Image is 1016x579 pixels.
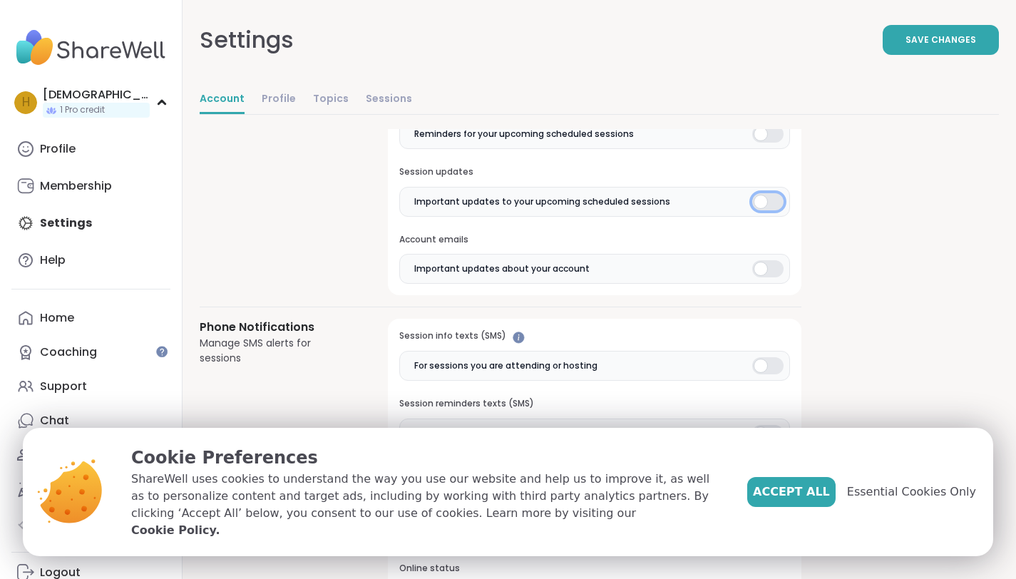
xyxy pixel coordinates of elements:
[883,25,999,55] button: Save Changes
[513,332,525,344] iframe: Spotlight
[414,262,590,275] span: Important updates about your account
[40,379,87,394] div: Support
[131,445,724,471] p: Cookie Preferences
[156,346,168,357] iframe: Spotlight
[11,243,170,277] a: Help
[414,128,634,140] span: Reminders for your upcoming scheduled sessions
[399,166,790,178] h3: Session updates
[847,483,976,501] span: Essential Cookies Only
[11,335,170,369] a: Coaching
[131,471,724,539] p: ShareWell uses cookies to understand the way you use our website and help us to improve it, as we...
[40,310,74,326] div: Home
[131,522,220,539] a: Cookie Policy.
[905,34,976,46] span: Save Changes
[11,169,170,203] a: Membership
[11,301,170,335] a: Home
[11,132,170,166] a: Profile
[11,23,170,73] img: ShareWell Nav Logo
[200,86,245,114] a: Account
[399,563,790,575] h3: Online status
[11,369,170,404] a: Support
[22,93,30,112] span: h
[399,398,790,410] h3: Session reminders texts (SMS)
[366,86,412,114] a: Sessions
[313,86,349,114] a: Topics
[414,359,597,372] span: For sessions you are attending or hosting
[200,23,294,57] div: Settings
[414,195,670,208] span: Important updates to your upcoming scheduled sessions
[40,252,66,268] div: Help
[43,87,150,103] div: [DEMOGRAPHIC_DATA]
[40,413,69,429] div: Chat
[747,477,836,507] button: Accept All
[40,141,76,157] div: Profile
[200,319,354,336] h3: Phone Notifications
[60,104,105,116] span: 1 Pro credit
[399,330,790,342] h3: Session info texts (SMS)
[40,178,112,194] div: Membership
[200,336,354,366] div: Manage SMS alerts for sessions
[11,404,170,438] a: Chat
[753,483,830,501] span: Accept All
[399,234,790,246] h3: Account emails
[40,344,97,360] div: Coaching
[414,427,555,440] span: SMS text reminders for sessions
[262,86,296,114] a: Profile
